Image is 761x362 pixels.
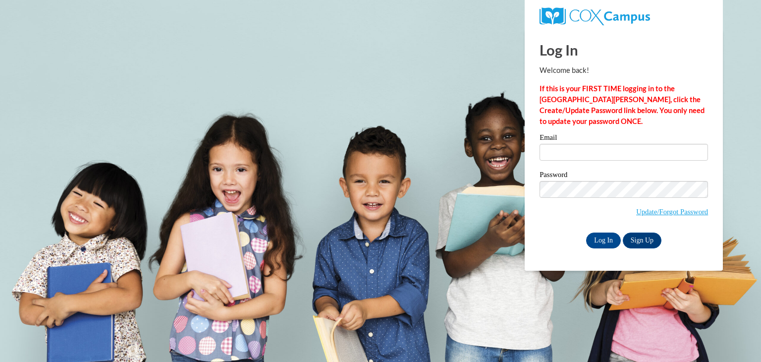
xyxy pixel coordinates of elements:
[540,7,650,25] img: COX Campus
[623,233,661,248] a: Sign Up
[540,40,708,60] h1: Log In
[636,208,708,216] a: Update/Forgot Password
[540,171,708,181] label: Password
[540,84,705,125] strong: If this is your FIRST TIME logging in to the [GEOGRAPHIC_DATA][PERSON_NAME], click the Create/Upd...
[540,65,708,76] p: Welcome back!
[540,11,650,20] a: COX Campus
[540,134,708,144] label: Email
[586,233,621,248] input: Log In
